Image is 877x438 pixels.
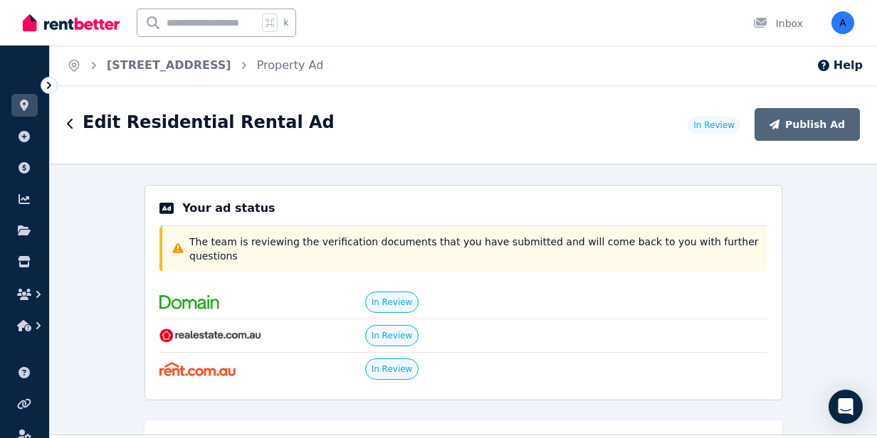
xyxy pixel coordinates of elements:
a: [STREET_ADDRESS] [107,58,231,72]
p: Your ad status [182,200,275,217]
button: Help [816,57,863,74]
img: Domain.com.au [159,295,219,309]
nav: Breadcrumb [50,46,340,85]
button: Publish Ad [755,108,860,141]
span: In Review [372,363,413,375]
span: In Review [693,119,735,131]
img: RentBetter [23,12,120,33]
span: k [283,17,288,28]
div: Open Intercom Messenger [829,390,863,424]
img: RealEstate.com.au [159,328,261,343]
img: Rent.com.au [159,362,236,376]
span: In Review [372,297,413,308]
h1: Edit Residential Rental Ad [83,111,335,134]
span: In Review [372,330,413,341]
p: The team is reviewing the verification documents that you have submitted and will come back to yo... [189,235,759,263]
img: adrianinnes.nz@gmail.com [831,11,854,34]
div: Inbox [753,16,803,31]
a: Property Ad [257,58,324,72]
